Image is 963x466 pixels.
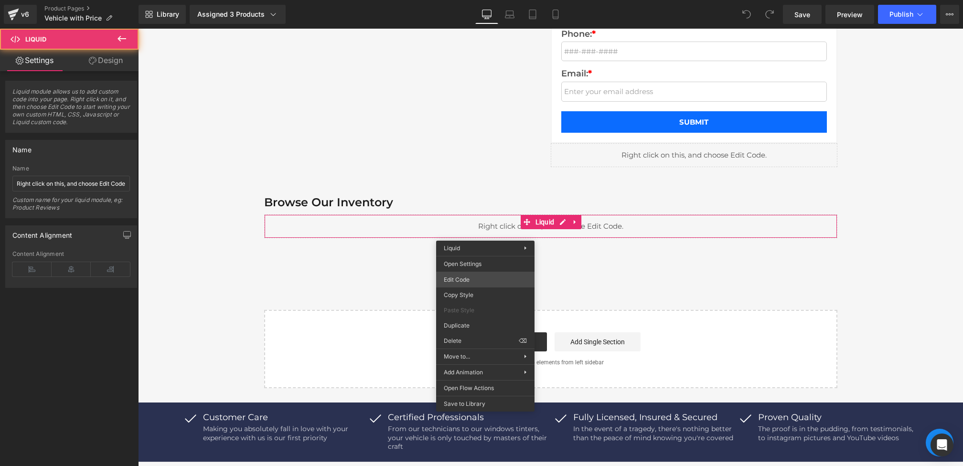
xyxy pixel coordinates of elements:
input: ###-###-#### [423,13,689,32]
span: Paste Style [444,306,527,315]
a: Preview [825,5,874,24]
p: Customer Care [65,384,225,394]
a: Product Pages [44,5,139,12]
div: Custom name for your liquid module, eg: Product Reviews [12,196,130,218]
a: Tablet [521,5,544,24]
span: Publish [889,11,913,18]
button: Undo [737,5,756,24]
span: Preview [837,10,863,20]
p: From our technicians to our windows tinters, your vehicle is only touched by masters of their craft [250,396,410,423]
input: Enter your email address [423,53,689,73]
div: Content Alignment [12,226,72,239]
button: Redo [760,5,779,24]
a: Expand / Collapse [431,186,443,201]
span: Library [157,10,179,19]
span: Edit Code [444,275,527,284]
span: Open Flow Actions [444,384,527,392]
span: Liquid [25,35,46,43]
span: Copy Style [444,291,527,299]
div: v6 [19,8,31,21]
span: Liquid [444,244,460,252]
a: Add Single Section [417,304,503,323]
a: New Library [139,5,186,24]
p: Making you absolutely fall in love with your experience with us is our first priority [65,396,225,414]
div: Name [12,140,32,154]
p: The proof is in the pudding, from testimonials, to instagram pictures and YouTube videos [620,396,781,414]
h1: Browse Our Inventory [126,167,699,181]
div: Content Alignment [12,251,130,257]
p: Proven Quality [620,384,781,394]
span: Duplicate [444,321,527,330]
span: Save [794,10,810,20]
a: Desktop [475,5,498,24]
button: More [940,5,959,24]
span: Save to Library [444,400,527,408]
a: v6 [4,5,37,24]
button: SUBMIT [423,83,689,104]
span: Vehicle with Price [44,14,102,22]
button: Publish [878,5,936,24]
a: Design [71,50,140,71]
a: Explore Blocks [323,304,409,323]
p: Fully Licensed, Insured & Secured [435,384,596,394]
p: In the event of a tragedy, there's nothing better than the peace of mind knowing you're covered [435,396,596,414]
span: Add Animation [444,368,524,377]
span: Liquid [395,186,419,201]
span: Liquid module allows us to add custom code into your page. Right click on it, and then choose Edi... [12,88,130,132]
p: Email: [423,37,689,53]
span: Open Settings [444,260,527,268]
div: Name [12,165,130,172]
p: Certified Professionals [250,384,410,394]
span: ⌫ [519,337,527,345]
p: or Drag & Drop elements from left sidebar [141,330,684,337]
span: Delete [444,337,519,345]
div: Assigned 3 Products [197,10,278,19]
div: Open Intercom Messenger [931,434,953,456]
span: Move to... [444,352,524,361]
a: Mobile [544,5,567,24]
a: Laptop [498,5,521,24]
